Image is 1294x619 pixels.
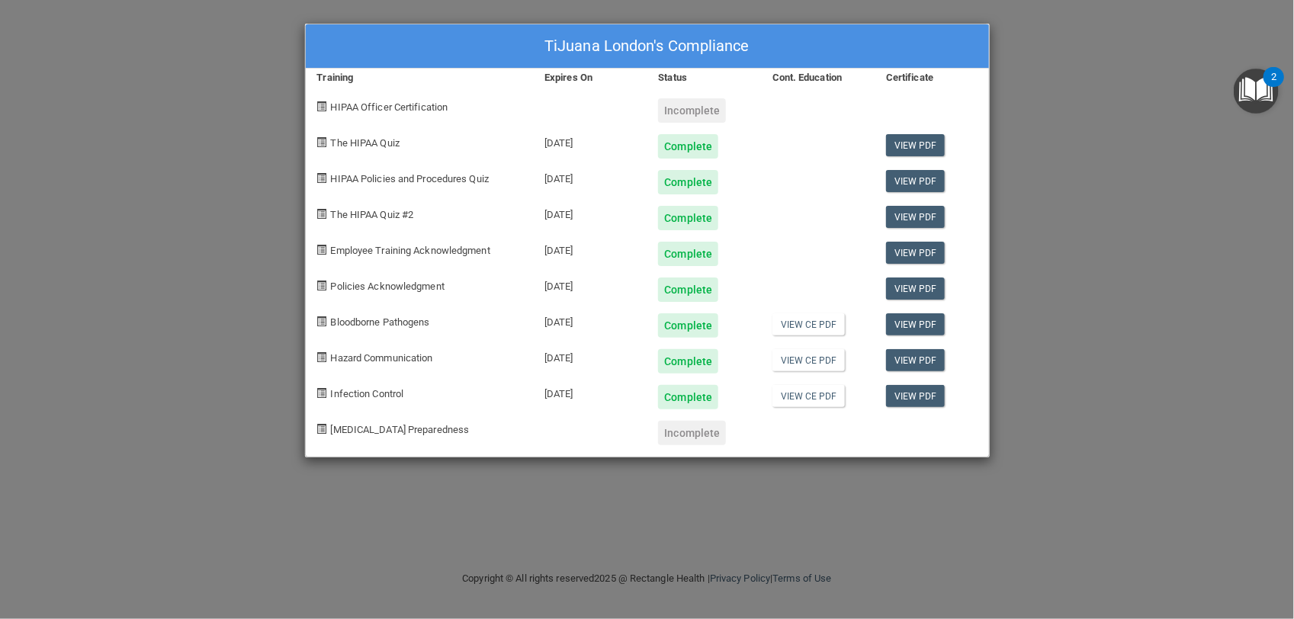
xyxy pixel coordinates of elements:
div: Training [306,69,534,87]
a: View PDF [886,277,945,300]
div: Cont. Education [761,69,875,87]
a: View PDF [886,385,945,407]
div: Complete [658,134,718,159]
span: Bloodborne Pathogens [331,316,430,328]
div: Complete [658,206,718,230]
a: View PDF [886,313,945,335]
a: View PDF [886,170,945,192]
a: View CE PDF [772,349,845,371]
div: TiJuana London's Compliance [306,24,989,69]
div: Certificate [875,69,988,87]
span: [MEDICAL_DATA] Preparedness [331,424,470,435]
span: Infection Control [331,388,404,399]
span: Policies Acknowledgment [331,281,445,292]
a: View PDF [886,134,945,156]
div: [DATE] [533,194,647,230]
div: [DATE] [533,302,647,338]
button: Open Resource Center, 2 new notifications [1234,69,1279,114]
div: 2 [1271,77,1276,97]
a: View CE PDF [772,313,845,335]
a: View PDF [886,206,945,228]
a: View PDF [886,242,945,264]
div: [DATE] [533,374,647,409]
div: [DATE] [533,230,647,266]
div: Complete [658,170,718,194]
span: The HIPAA Quiz [331,137,400,149]
div: Complete [658,313,718,338]
div: Complete [658,242,718,266]
div: Status [647,69,760,87]
div: [DATE] [533,123,647,159]
span: Hazard Communication [331,352,433,364]
span: The HIPAA Quiz #2 [331,209,414,220]
a: View PDF [886,349,945,371]
div: Complete [658,385,718,409]
span: Employee Training Acknowledgment [331,245,490,256]
div: Expires On [533,69,647,87]
div: Complete [658,349,718,374]
div: [DATE] [533,266,647,302]
div: Complete [658,277,718,302]
span: HIPAA Policies and Procedures Quiz [331,173,489,184]
div: Incomplete [658,421,726,445]
a: View CE PDF [772,385,845,407]
div: [DATE] [533,338,647,374]
div: Incomplete [658,98,726,123]
div: [DATE] [533,159,647,194]
span: HIPAA Officer Certification [331,101,448,113]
